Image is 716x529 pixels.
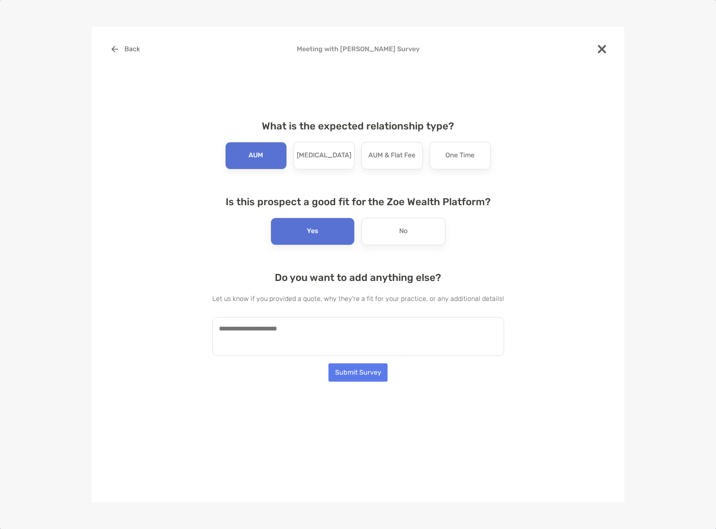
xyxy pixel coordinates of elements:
[212,272,504,283] h4: Do you want to add anything else?
[307,225,318,238] p: Yes
[212,196,504,208] h4: Is this prospect a good fit for the Zoe Wealth Platform?
[328,363,388,382] button: Submit Survey
[212,120,504,132] h4: What is the expected relationship type?
[399,225,408,238] p: No
[212,293,504,304] p: Let us know if you provided a quote, why they're a fit for your practice, or any additional details!
[445,149,475,162] p: One Time
[105,40,146,58] button: Back
[297,149,351,162] p: [MEDICAL_DATA]
[249,149,263,162] p: AUM
[105,45,611,53] h4: Meeting with [PERSON_NAME] Survey
[368,149,415,162] p: AUM & Flat Fee
[598,45,606,53] img: close modal
[112,46,118,52] img: button icon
